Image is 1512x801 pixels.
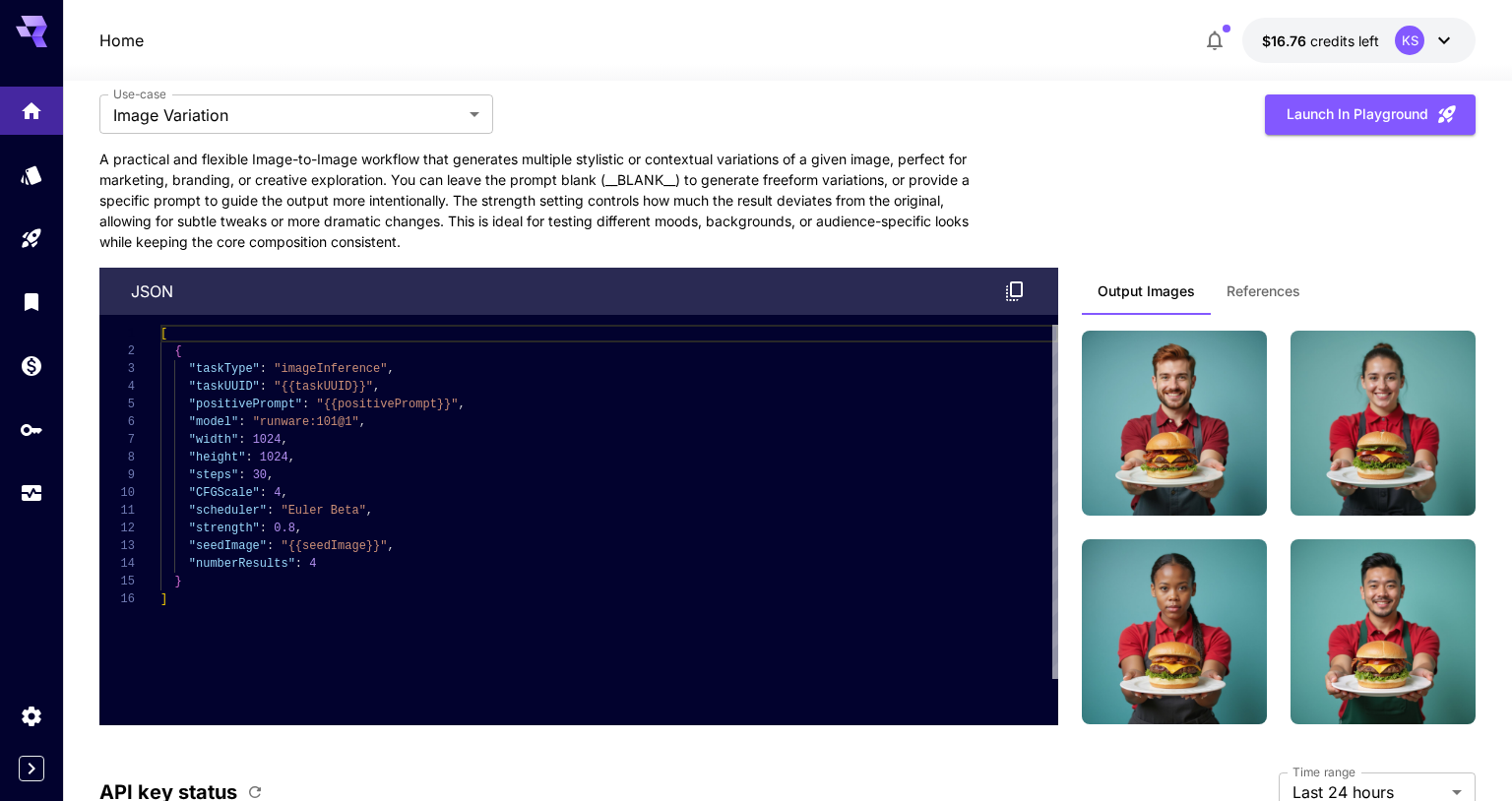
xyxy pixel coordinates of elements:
[373,380,380,394] span: ,
[295,522,302,535] span: ,
[358,415,365,429] span: ,
[1082,539,1267,724] img: black woman
[260,486,267,500] span: :
[1098,282,1195,300] span: Output Images
[99,431,135,449] div: 7
[458,398,465,411] span: ,
[19,756,44,781] button: Expand sidebar
[274,380,373,394] span: "{{taskUUID}}"
[99,378,135,396] div: 4
[238,415,245,429] span: :
[189,398,302,411] span: "positivePrompt"
[281,433,287,447] span: ,
[99,555,135,573] div: 14
[20,417,43,442] div: API Keys
[99,149,985,252] p: A practical and flexible Image-to-Image workflow that generates multiple stylistic or contextual ...
[274,486,281,500] span: 4
[174,575,181,588] span: }
[99,502,135,520] div: 11
[189,504,267,518] span: "scheduler"
[1265,94,1476,135] button: Launch in Playground
[160,327,167,340] span: [
[302,398,309,411] span: :
[267,504,274,518] span: :
[131,279,173,303] p: json
[1310,32,1379,49] span: credits left
[99,360,135,378] div: 3
[189,557,295,571] span: "numberResults"
[189,451,246,464] span: "height"
[99,520,135,537] div: 12
[245,451,252,464] span: :
[1082,331,1267,516] img: redhead man
[113,86,165,102] label: Use-case
[189,539,267,553] span: "seedImage"
[309,557,316,571] span: 4
[1292,764,1355,780] label: Time range
[20,698,43,722] div: Settings
[99,537,135,555] div: 13
[20,226,43,251] div: Playground
[281,486,287,500] span: ,
[260,380,267,394] span: :
[1242,18,1476,63] button: $16.76044KS
[99,449,135,466] div: 8
[20,162,43,187] div: Models
[1395,26,1424,55] div: KS
[20,289,43,314] div: Library
[274,362,387,376] span: "imageInference"
[1262,31,1379,51] div: $16.76044
[387,362,394,376] span: ,
[99,29,144,52] nav: breadcrumb
[260,522,267,535] span: :
[260,362,267,376] span: :
[267,468,274,482] span: ,
[238,468,245,482] span: :
[316,398,458,411] span: "{{positivePrompt}}"
[99,29,144,52] a: Home
[20,92,43,117] div: Home
[252,415,358,429] span: "runware:101@1"
[189,380,260,394] span: "taskUUID"
[1291,539,1476,724] img: asian man
[252,433,281,447] span: 1024
[267,539,274,553] span: :
[189,486,260,500] span: "CFGScale"
[99,466,135,484] div: 9
[189,468,238,482] span: "steps"
[113,103,462,127] span: Image Variation
[189,433,238,447] span: "width"
[189,362,260,376] span: "taskType"
[295,557,302,571] span: :
[252,468,266,482] span: 30
[99,342,135,360] div: 2
[20,353,43,378] div: Wallet
[287,451,294,464] span: ,
[387,539,394,553] span: ,
[281,504,365,518] span: "Euler Beta"
[1291,331,1476,516] img: woman
[189,415,238,429] span: "model"
[274,522,295,535] span: 0.8
[20,474,43,499] div: Usage
[99,396,135,413] div: 5
[189,522,260,535] span: "strength"
[99,590,135,608] div: 16
[1262,32,1310,49] span: $16.76
[1227,282,1300,300] span: References
[281,539,387,553] span: "{{seedImage}}"
[99,325,135,342] div: 1
[174,344,181,358] span: {
[238,433,245,447] span: :
[99,413,135,431] div: 6
[99,573,135,590] div: 15
[160,592,167,606] span: ]
[260,451,288,464] span: 1024
[99,484,135,502] div: 10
